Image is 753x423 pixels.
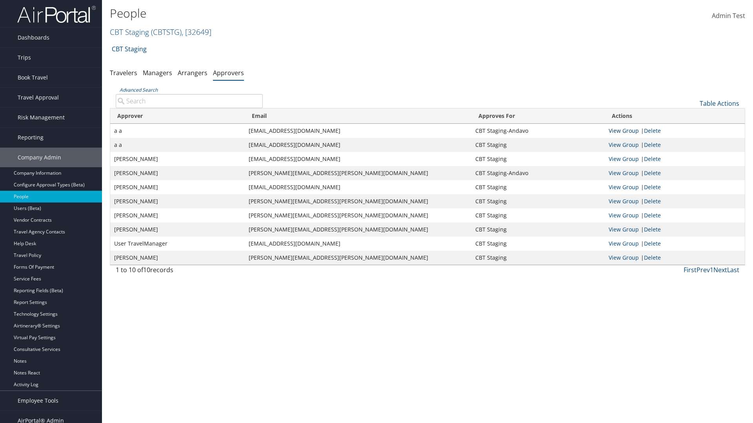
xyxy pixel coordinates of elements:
[18,48,31,67] span: Trips
[605,138,745,152] td: |
[609,183,639,191] a: View Approver's Group
[644,197,661,205] a: Delete
[245,138,471,152] td: [EMAIL_ADDRESS][DOMAIN_NAME]
[110,27,211,37] a: CBT Staging
[110,124,245,138] td: a a
[605,222,745,237] td: |
[609,169,639,177] a: View Approver's Group
[110,222,245,237] td: [PERSON_NAME]
[471,180,605,194] td: CBT Staging
[605,152,745,166] td: |
[116,94,263,108] input: Advanced Search
[710,266,713,274] a: 1
[18,148,61,167] span: Company Admin
[712,11,745,20] span: Admin Test
[727,266,739,274] a: Last
[644,183,661,191] a: Delete
[213,69,244,77] a: Approvers
[112,41,147,57] a: CBT Staging
[644,211,661,219] a: Delete
[605,251,745,265] td: |
[700,99,739,108] a: Table Actions
[110,166,245,180] td: [PERSON_NAME]
[17,5,96,23] img: airportal-logo.png
[712,4,745,28] a: Admin Test
[605,124,745,138] td: |
[143,69,172,77] a: Managers
[605,194,745,208] td: |
[245,194,471,208] td: [PERSON_NAME][EMAIL_ADDRESS][PERSON_NAME][DOMAIN_NAME]
[605,108,745,124] th: Actions
[143,266,150,274] span: 10
[697,266,710,274] a: Prev
[605,208,745,222] td: |
[120,87,158,93] a: Advanced Search
[116,265,263,278] div: 1 to 10 of records
[110,138,245,152] td: a a
[245,222,471,237] td: [PERSON_NAME][EMAIL_ADDRESS][PERSON_NAME][DOMAIN_NAME]
[609,226,639,233] a: View Approver's Group
[18,128,44,147] span: Reporting
[18,391,58,410] span: Employee Tools
[471,194,605,208] td: CBT Staging
[605,237,745,251] td: |
[644,240,661,247] a: Delete
[110,251,245,265] td: [PERSON_NAME]
[18,88,59,107] span: Travel Approval
[245,180,471,194] td: [EMAIL_ADDRESS][DOMAIN_NAME]
[471,251,605,265] td: CBT Staging
[609,141,639,148] a: View Approver's Group
[245,251,471,265] td: [PERSON_NAME][EMAIL_ADDRESS][PERSON_NAME][DOMAIN_NAME]
[471,124,605,138] td: CBT Staging-Andavo
[605,180,745,194] td: |
[245,108,471,124] th: Email: activate to sort column ascending
[471,138,605,152] td: CBT Staging
[110,5,533,22] h1: People
[182,27,211,37] span: , [ 32649 ]
[605,166,745,180] td: |
[110,208,245,222] td: [PERSON_NAME]
[609,127,639,134] a: View Approver's Group
[644,226,661,233] a: Delete
[178,69,207,77] a: Arrangers
[471,152,605,166] td: CBT Staging
[713,266,727,274] a: Next
[644,127,661,134] a: Delete
[110,69,137,77] a: Travelers
[110,180,245,194] td: [PERSON_NAME]
[18,28,49,47] span: Dashboards
[644,254,661,261] a: Delete
[245,152,471,166] td: [EMAIL_ADDRESS][DOMAIN_NAME]
[609,211,639,219] a: View Approver's Group
[245,124,471,138] td: [EMAIL_ADDRESS][DOMAIN_NAME]
[110,108,245,124] th: Approver: activate to sort column descending
[471,208,605,222] td: CBT Staging
[644,141,661,148] a: Delete
[245,208,471,222] td: [PERSON_NAME][EMAIL_ADDRESS][PERSON_NAME][DOMAIN_NAME]
[609,240,639,247] a: View Approver's Group
[471,222,605,237] td: CBT Staging
[110,237,245,251] td: User TravelManager
[18,108,65,127] span: Risk Management
[609,254,639,261] a: View Approver's Group
[609,197,639,205] a: View Approver's Group
[471,237,605,251] td: CBT Staging
[151,27,182,37] span: ( CBTSTG )
[609,155,639,163] a: View Approver's Group
[110,194,245,208] td: [PERSON_NAME]
[644,169,661,177] a: Delete
[245,237,471,251] td: [EMAIL_ADDRESS][DOMAIN_NAME]
[18,68,48,87] span: Book Travel
[471,108,605,124] th: Approves For: activate to sort column ascending
[245,166,471,180] td: [PERSON_NAME][EMAIL_ADDRESS][PERSON_NAME][DOMAIN_NAME]
[471,166,605,180] td: CBT Staging-Andavo
[644,155,661,163] a: Delete
[684,266,697,274] a: First
[110,152,245,166] td: [PERSON_NAME]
